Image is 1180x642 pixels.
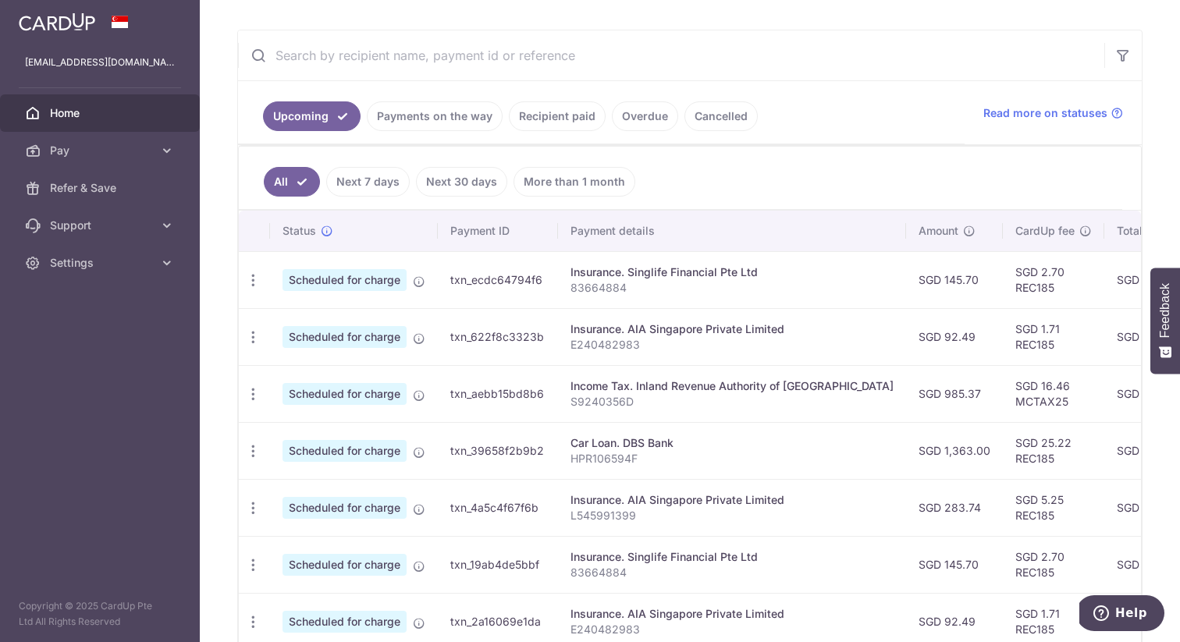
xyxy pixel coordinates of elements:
[1015,223,1075,239] span: CardUp fee
[684,101,758,131] a: Cancelled
[25,55,175,70] p: [EMAIL_ADDRESS][DOMAIN_NAME]
[264,167,320,197] a: All
[906,422,1003,479] td: SGD 1,363.00
[283,440,407,462] span: Scheduled for charge
[1003,536,1104,593] td: SGD 2.70 REC185
[570,337,894,353] p: E240482983
[558,211,906,251] th: Payment details
[983,105,1107,121] span: Read more on statuses
[570,321,894,337] div: Insurance. AIA Singapore Private Limited
[570,264,894,280] div: Insurance. Singlife Financial Pte Ltd
[1003,479,1104,536] td: SGD 5.25 REC185
[438,251,558,308] td: txn_ecdc64794f6
[438,211,558,251] th: Payment ID
[509,101,606,131] a: Recipient paid
[514,167,635,197] a: More than 1 month
[1117,223,1168,239] span: Total amt.
[367,101,503,131] a: Payments on the way
[283,223,316,239] span: Status
[1079,595,1164,634] iframe: Opens a widget where you can find more information
[438,308,558,365] td: txn_622f8c3323b
[283,269,407,291] span: Scheduled for charge
[438,536,558,593] td: txn_19ab4de5bbf
[1003,422,1104,479] td: SGD 25.22 REC185
[983,105,1123,121] a: Read more on statuses
[438,365,558,422] td: txn_aebb15bd8b6
[570,622,894,637] p: E240482983
[1150,268,1180,374] button: Feedback - Show survey
[1003,251,1104,308] td: SGD 2.70 REC185
[612,101,678,131] a: Overdue
[50,255,153,271] span: Settings
[416,167,507,197] a: Next 30 days
[919,223,958,239] span: Amount
[570,451,894,466] p: HPR106594F
[570,378,894,394] div: Income Tax. Inland Revenue Authority of [GEOGRAPHIC_DATA]
[283,611,407,633] span: Scheduled for charge
[906,536,1003,593] td: SGD 145.70
[906,308,1003,365] td: SGD 92.49
[570,394,894,410] p: S9240356D
[1003,308,1104,365] td: SGD 1.71 REC185
[283,497,407,519] span: Scheduled for charge
[326,167,410,197] a: Next 7 days
[570,508,894,523] p: L545991399
[906,479,1003,536] td: SGD 283.74
[283,326,407,348] span: Scheduled for charge
[50,180,153,196] span: Refer & Save
[238,30,1104,80] input: Search by recipient name, payment id or reference
[570,280,894,296] p: 83664884
[438,479,558,536] td: txn_4a5c4f67f6b
[570,549,894,565] div: Insurance. Singlife Financial Pte Ltd
[1003,365,1104,422] td: SGD 16.46 MCTAX25
[283,554,407,576] span: Scheduled for charge
[263,101,361,131] a: Upcoming
[283,383,407,405] span: Scheduled for charge
[19,12,95,31] img: CardUp
[570,565,894,580] p: 83664884
[906,251,1003,308] td: SGD 145.70
[1158,283,1172,338] span: Feedback
[438,422,558,479] td: txn_39658f2b9b2
[50,143,153,158] span: Pay
[50,218,153,233] span: Support
[570,492,894,508] div: Insurance. AIA Singapore Private Limited
[50,105,153,121] span: Home
[570,606,894,622] div: Insurance. AIA Singapore Private Limited
[906,365,1003,422] td: SGD 985.37
[570,435,894,451] div: Car Loan. DBS Bank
